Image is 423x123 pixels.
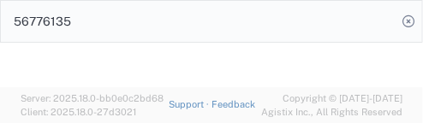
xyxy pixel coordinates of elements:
[21,93,164,103] span: Server: 2025.18.0-bb0e0c2bd68
[21,107,136,117] span: Client: 2025.18.0-27d3021
[7,7,27,27] img: ←
[211,99,255,109] a: Feedback
[255,91,402,120] span: Copyright © [DATE]-[DATE] Agistix Inc., All Rights Reserved
[170,99,212,109] a: Support
[1,1,396,42] input: Search for shipment number, reference number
